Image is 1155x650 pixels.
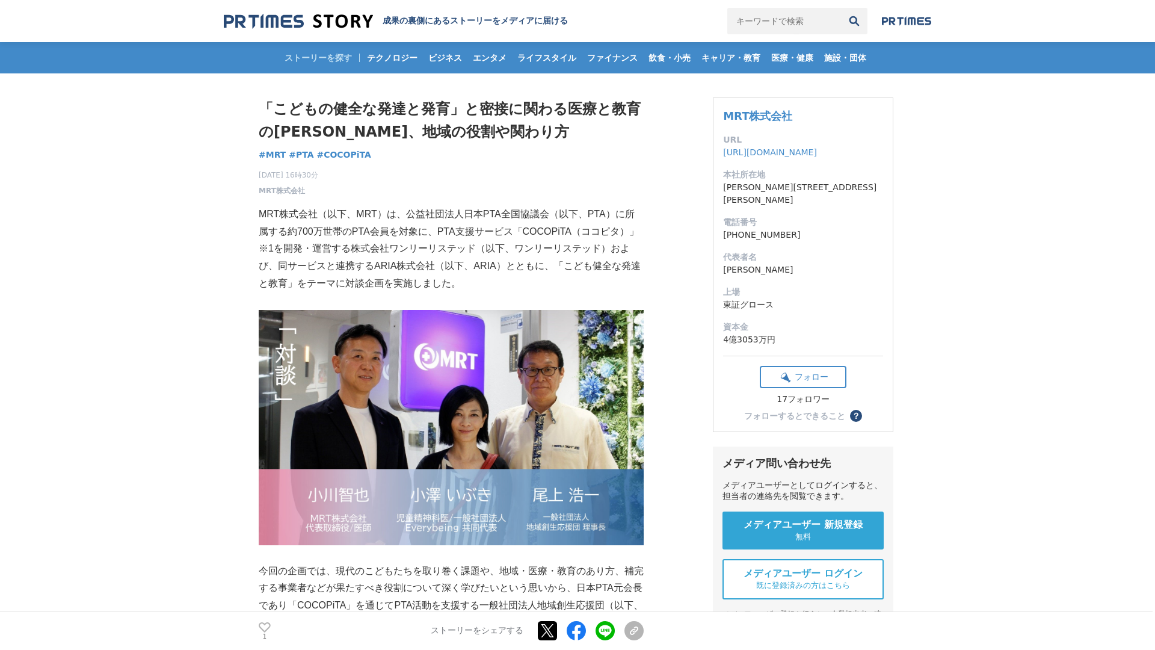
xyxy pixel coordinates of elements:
div: メディア問い合わせ先 [722,456,884,471]
span: メディアユーザー ログイン [744,568,863,580]
a: 医療・健康 [766,42,818,73]
a: MRT株式会社 [723,110,792,122]
dt: 資本金 [723,321,883,333]
dt: 上場 [723,286,883,299]
a: MRT株式会社 [259,185,305,196]
span: 飲食・小売 [644,52,695,63]
span: #MRT [259,149,286,160]
a: #COCOPiTA [316,149,371,161]
span: #COCOPiTA [316,149,371,160]
span: ライフスタイル [513,52,581,63]
button: ？ [850,410,862,422]
span: メディアユーザー 新規登録 [744,519,863,531]
dd: [PERSON_NAME] [723,264,883,276]
div: メディアユーザーとしてログインすると、担当者の連絡先を閲覧できます。 [722,480,884,502]
p: MRT株式会社（以下、MRT）は、公益社団法人日本PTA全国協議会（以下、PTA）に所属する約700万世帯のPTA会員を対象に、PTA支援サービス「COCOPiTA（ココピタ）」※1を開発・運営... [259,206,644,292]
img: 成果の裏側にあるストーリーをメディアに届ける [224,13,373,29]
dt: URL [723,134,883,146]
a: ビジネス [423,42,467,73]
h1: 「こどもの健全な発達と発育」と密接に関わる医療と教育の[PERSON_NAME]、地域の役割や関わり方 [259,97,644,144]
button: 検索 [841,8,867,34]
span: #PTA [289,149,313,160]
a: #MRT [259,149,286,161]
h2: 成果の裏側にあるストーリーをメディアに届ける [383,16,568,26]
img: thumbnail_c016afb0-a3fc-11f0-9f5b-035ce1f67d4d.png [259,310,644,545]
dd: 東証グロース [723,299,883,311]
a: テクノロジー [362,42,422,73]
span: ビジネス [423,52,467,63]
input: キーワードで検索 [727,8,841,34]
dt: 電話番号 [723,216,883,229]
a: #PTA [289,149,313,161]
dt: 本社所在地 [723,169,883,181]
img: prtimes [882,16,931,26]
a: エンタメ [468,42,511,73]
a: メディアユーザー 新規登録 無料 [722,512,884,549]
span: ？ [852,412,860,420]
p: ストーリーをシェアする [431,626,523,637]
dd: [PHONE_NUMBER] [723,229,883,241]
div: 17フォロワー [760,394,846,405]
span: 無料 [795,531,811,542]
a: ファイナンス [582,42,642,73]
a: 飲食・小売 [644,42,695,73]
a: 成果の裏側にあるストーリーをメディアに届ける 成果の裏側にあるストーリーをメディアに届ける [224,13,568,29]
p: 1 [259,634,271,640]
dt: 代表者名 [723,251,883,264]
div: フォローするとできること [744,412,845,420]
span: キャリア・教育 [697,52,765,63]
a: ライフスタイル [513,42,581,73]
a: キャリア・教育 [697,42,765,73]
span: [DATE] 16時30分 [259,170,318,181]
span: 医療・健康 [766,52,818,63]
a: メディアユーザー ログイン 既に登録済みの方はこちら [722,559,884,599]
dd: [PERSON_NAME][STREET_ADDRESS][PERSON_NAME] [723,181,883,206]
span: エンタメ [468,52,511,63]
span: 既に登録済みの方はこちら [756,580,850,591]
span: テクノロジー [362,52,422,63]
a: 施設・団体 [819,42,871,73]
span: ファイナンス [582,52,642,63]
button: フォロー [760,366,846,388]
a: [URL][DOMAIN_NAME] [723,147,817,157]
dd: 4億3053万円 [723,333,883,346]
span: 施設・団体 [819,52,871,63]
